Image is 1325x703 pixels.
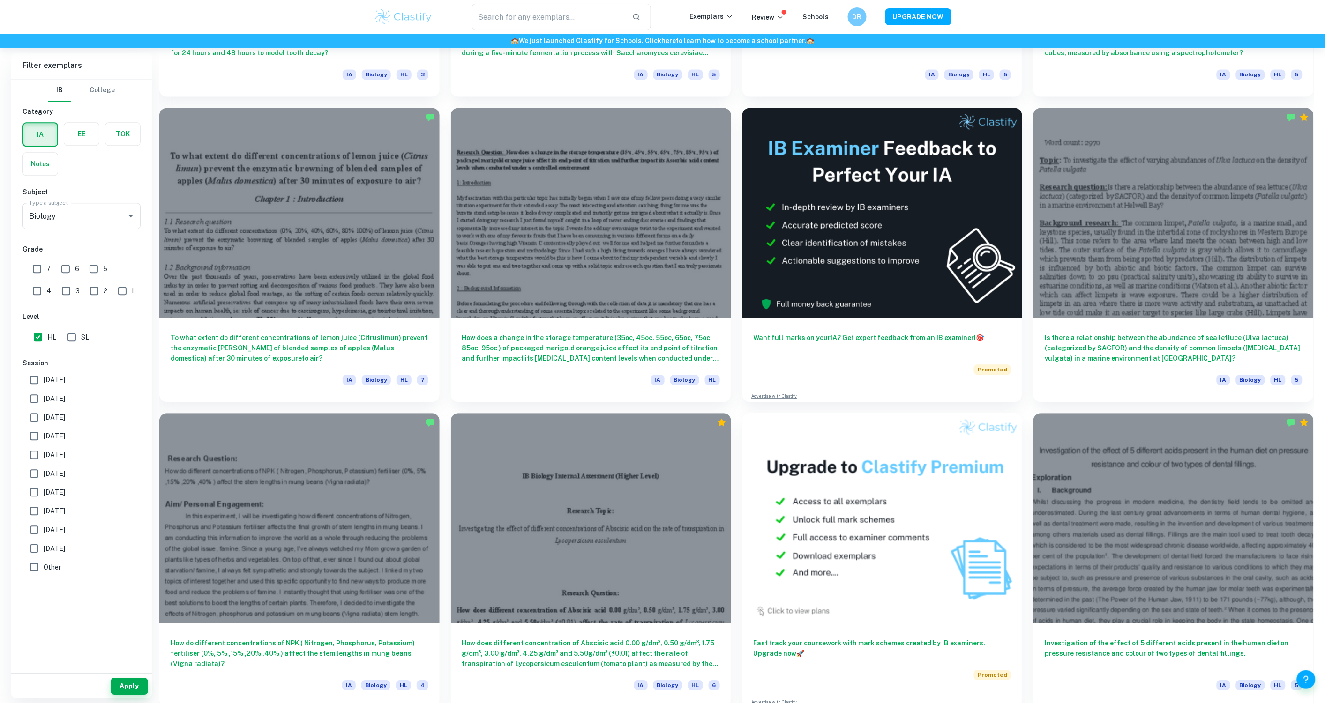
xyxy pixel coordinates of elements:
span: HL [1271,375,1286,385]
button: IA [23,123,57,146]
p: Review [752,12,784,22]
img: Marked [426,418,435,427]
span: IA [651,375,665,385]
h6: Filter exemplars [11,52,152,79]
span: 5 [103,264,107,274]
h6: How do different concentrations of NPK ( Nitrogen, Phosphorus, Potassium) fertiliser (0%, 5% ,15%... [171,638,428,669]
span: 5 [1291,680,1303,690]
a: Schools [803,13,829,21]
span: Biology [361,680,390,690]
span: 5 [709,69,720,80]
span: [DATE] [44,487,65,497]
h6: How does different concentration of Abscisic acid 0.00 g/dm³, 0.50 g/dm³, 1.75 g/dm³, 3.00 g/dm³,... [462,638,720,669]
span: 🚀 [797,650,805,657]
span: IA [1217,69,1230,80]
img: Thumbnail [742,108,1023,318]
input: Search for any exemplars... [472,4,625,30]
span: SL [81,332,89,342]
h6: Grade [22,244,141,254]
img: Clastify logo [374,7,434,26]
span: HL [1271,680,1286,690]
span: 7 [46,264,51,274]
span: Promoted [974,364,1011,375]
a: To what extent do different concentrations of lemon juice (Citruslimun) prevent the enzymatic [PE... [159,108,440,402]
span: [DATE] [44,431,65,441]
span: 3 [75,286,80,296]
span: Promoted [974,670,1011,680]
a: here [661,37,676,44]
span: 🎯 [976,334,984,341]
span: HL [1271,69,1286,80]
span: 4 [417,680,428,690]
span: 2 [104,286,107,296]
span: HL [397,375,412,385]
button: EE [64,123,99,145]
button: TOK [105,123,140,145]
span: 🏫 [511,37,519,44]
span: HL [396,680,411,690]
span: IA [1217,375,1230,385]
span: [DATE] [44,450,65,460]
span: [DATE] [44,412,65,422]
p: Exemplars [690,11,734,22]
span: [DATE] [44,543,65,554]
span: HL [688,69,703,80]
label: Type a subject [29,199,68,207]
h6: Want full marks on your IA ? Get expert feedback from an IB examiner! [754,333,1011,353]
span: IA [1217,680,1230,690]
h6: To what extent do different concentrations of lemon juice (Citruslimun) prevent the enzymatic [PE... [171,333,428,363]
a: Is there a relationship between the abundance of sea lettuce (Ulva lactuca) (categorized by SACFO... [1033,108,1314,402]
span: [DATE] [44,375,65,385]
span: IA [634,69,648,80]
img: Thumbnail [742,413,1023,623]
span: Biology [362,375,391,385]
h6: Subject [22,187,141,197]
div: Filter type choice [48,79,115,102]
button: Notes [23,153,58,175]
span: 6 [709,680,720,690]
span: HL [688,680,703,690]
span: IA [925,69,939,80]
h6: How does a change in the storage temperature (35oc, 45oc, 55oc, 65oc, 75oc, 85oc, 95oc ) of packa... [462,333,720,363]
span: 5 [1291,69,1303,80]
span: 7 [417,375,428,385]
a: Advertise with Clastify [752,393,797,400]
button: UPGRADE NOW [885,8,951,25]
span: Biology [670,375,699,385]
span: Biology [1236,375,1265,385]
button: College [90,79,115,102]
span: [DATE] [44,506,65,516]
span: 5 [1291,375,1303,385]
img: Marked [426,112,435,122]
span: Biology [1236,69,1265,80]
span: [DATE] [44,525,65,535]
button: DR [848,7,867,26]
span: HL [47,332,56,342]
span: Biology [1236,680,1265,690]
span: HL [397,69,412,80]
a: Want full marks on yourIA? Get expert feedback from an IB examiner!PromotedAdvertise with Clastify [742,108,1023,402]
h6: Fast track your coursework with mark schemes created by IB examiners. Upgrade now [754,638,1011,659]
span: 🏫 [806,37,814,44]
span: 1 [132,286,135,296]
h6: Is there a relationship between the abundance of sea lettuce (Ulva lactuca) (categorized by SACFO... [1045,333,1303,363]
div: Premium [1300,112,1309,122]
span: IA [342,680,356,690]
button: Help and Feedback [1297,670,1316,689]
span: 6 [75,264,79,274]
h6: Session [22,358,141,368]
span: Biology [653,69,682,80]
h6: Investigation of the effect of 5 different acids present in the human diet on pressure resistance... [1045,638,1303,669]
span: Biology [944,69,973,80]
span: 4 [46,286,51,296]
button: Apply [111,678,148,695]
div: Premium [717,418,726,427]
span: HL [979,69,994,80]
span: [DATE] [44,393,65,404]
a: How does a change in the storage temperature (35oc, 45oc, 55oc, 65oc, 75oc, 85oc, 95oc ) of packa... [451,108,731,402]
div: Premium [1300,418,1309,427]
span: IA [343,375,356,385]
span: [DATE] [44,468,65,479]
span: Biology [653,680,682,690]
